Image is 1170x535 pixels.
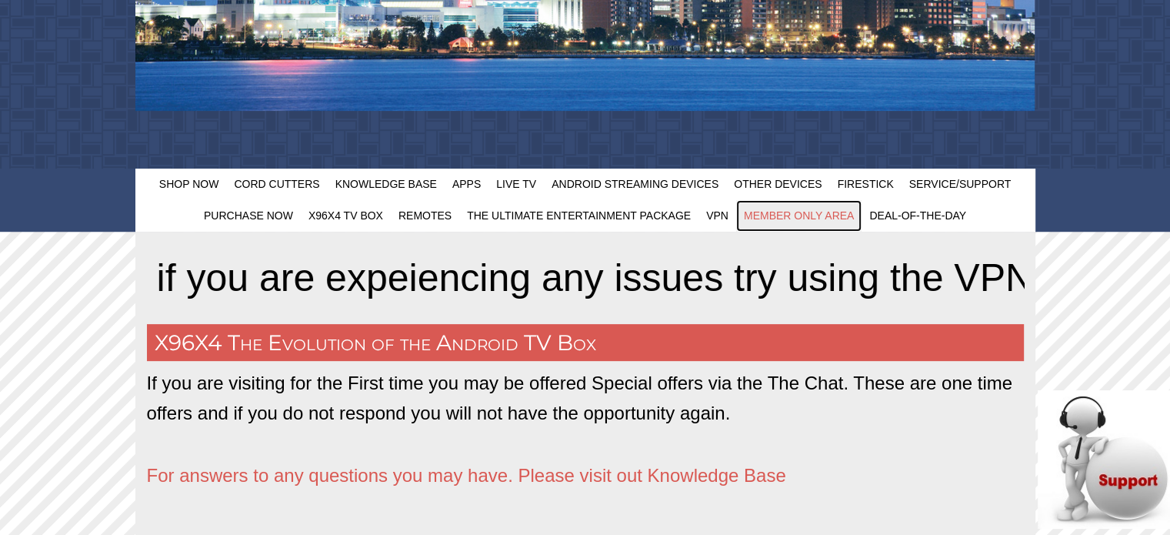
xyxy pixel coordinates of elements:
[744,209,854,222] span: Member Only Area
[328,169,445,200] a: Knowledge Base
[445,169,488,200] a: Apps
[736,200,862,232] a: Member Only Area
[234,178,319,190] span: Cord Cutters
[452,178,481,190] span: Apps
[159,178,219,190] span: Shop Now
[552,178,718,190] span: Android Streaming Devices
[726,169,829,200] a: Other Devices
[147,472,786,484] a: For answers to any questions you may have. Please visit out Knowledge Base
[544,169,726,200] a: Android Streaming Devices
[155,329,596,356] span: X96X4 The Evolution of the Android TV Box
[467,209,691,222] span: The Ultimate Entertainment Package
[147,373,1012,423] span: If you are visiting for the First time you may be offered Special offers via the The Chat. These ...
[6,6,12,19] span: 1
[147,465,786,486] span: For answers to any questions you may have. Please visit out Knowledge Base
[838,178,894,190] span: FireStick
[734,178,822,190] span: Other Devices
[830,169,902,200] a: FireStick
[488,169,544,200] a: Live TV
[869,209,966,222] span: Deal-Of-The-Day
[398,209,452,222] span: Remotes
[698,200,736,232] a: VPN
[909,178,1012,190] span: Service/Support
[308,209,383,222] span: X96X4 TV Box
[335,178,437,190] span: Knowledge Base
[152,169,227,200] a: Shop Now
[706,209,728,222] span: VPN
[862,200,974,232] a: Deal-Of-The-Day
[391,200,459,232] a: Remotes
[496,178,536,190] span: Live TV
[6,6,145,145] img: Chat attention grabber
[902,169,1019,200] a: Service/Support
[196,200,301,232] a: Purchase Now
[459,200,698,232] a: The Ultimate Entertainment Package
[1032,384,1170,535] iframe: chat widget
[147,247,1024,309] marquee: Everyone should have a VPN, if you are expeiencing any issues try using the VPN....Many services ...
[226,169,327,200] a: Cord Cutters
[204,209,293,222] span: Purchase Now
[301,200,391,232] a: X96X4 TV Box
